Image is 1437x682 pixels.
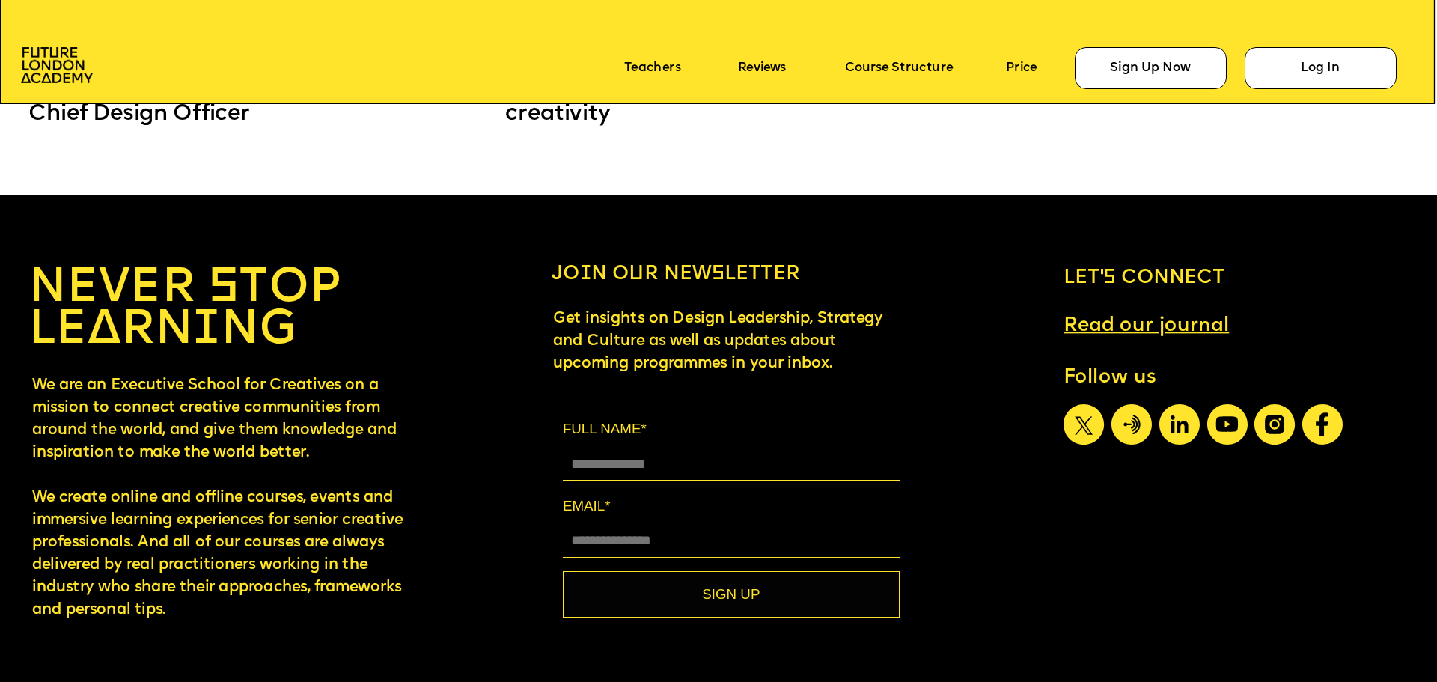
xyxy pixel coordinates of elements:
[32,378,407,619] a: We are an Executive School for Creatives on a mission to connect creative communities from around...
[553,311,887,372] span: Get insights on Design Leadership, Strategy and Culture as well as updates about upcoming program...
[738,61,786,75] a: Reviews
[624,61,680,75] a: Teachers
[28,266,354,356] a: NEVER STOP LEARNING
[563,571,900,618] button: SIGN UP
[552,265,800,283] span: Join our newsletter
[1006,61,1037,75] a: Price
[1064,368,1156,386] span: Follow us
[21,47,93,84] img: image-aac980e9-41de-4c2d-a048-f29dd30a0068.png
[563,495,900,517] label: EMAIL*
[845,61,953,75] a: Course Structure
[563,418,900,440] label: FULL NAME*
[1064,316,1229,335] a: Read our journal
[1064,269,1225,287] span: Let’s connect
